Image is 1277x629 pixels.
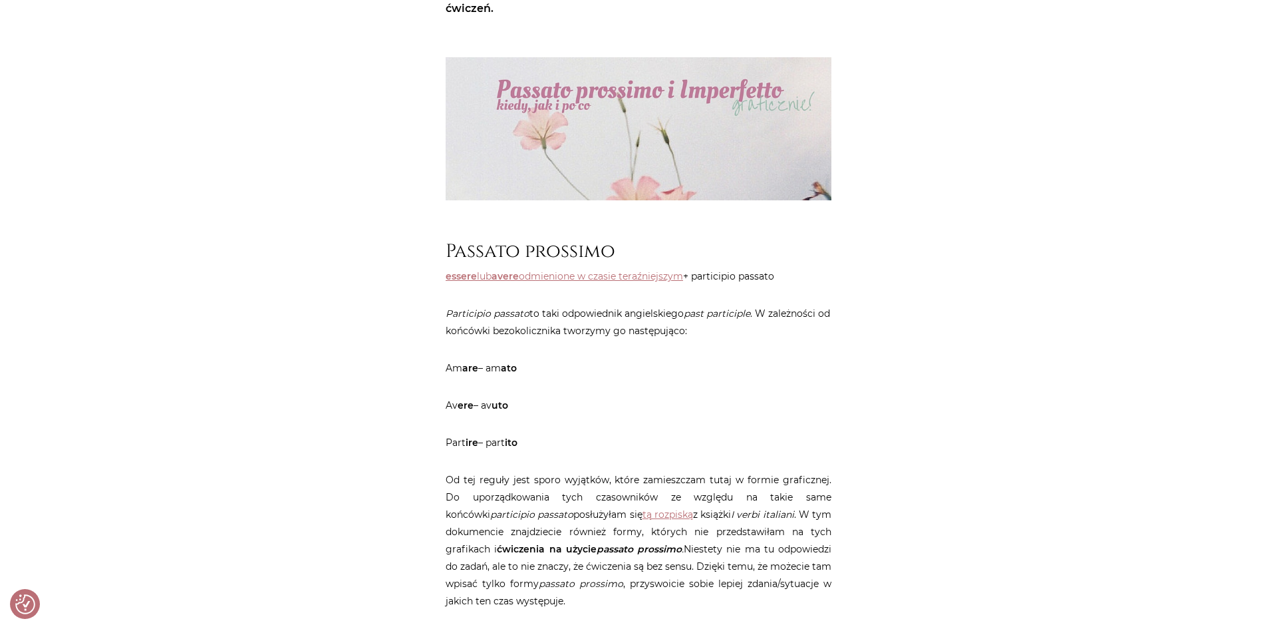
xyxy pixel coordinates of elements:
[446,268,831,285] p: + participio passato
[446,471,831,610] p: Od tej reguły jest sporo wyjątków, które zamieszczam tutaj w formie graficznej. Do uporządkowania...
[15,594,35,614] img: Revisit consent button
[731,509,794,521] em: I verbi italiani
[446,270,477,282] strong: essere
[446,434,831,451] p: Part – part
[462,362,478,374] strong: are
[492,270,519,282] strong: avere
[642,509,693,521] a: tą rozpiską
[684,308,750,319] em: past participle
[492,399,508,411] strong: uto
[597,543,684,555] em: .
[15,594,35,614] button: Preferencje co do zgód
[597,543,682,555] strong: passato prossimo
[466,437,478,449] strong: ire
[505,437,517,449] strong: ito
[446,308,529,319] em: Participio passato
[446,270,683,282] a: esserelubavereodmienione w czasie teraźniejszym
[446,305,831,339] p: to taki odpowiednik angielskiego . W zależności od końcówki bezokolicznika tworzymy go następująco:
[446,359,831,377] p: Am – am
[446,240,831,263] h2: Passato prossimo
[497,543,597,555] strong: ćwiczenia na użycie
[446,397,831,414] p: Av – av
[490,509,573,521] em: participio passato
[458,399,474,411] strong: ere
[539,578,623,590] em: passato prossimo
[501,362,517,374] strong: ato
